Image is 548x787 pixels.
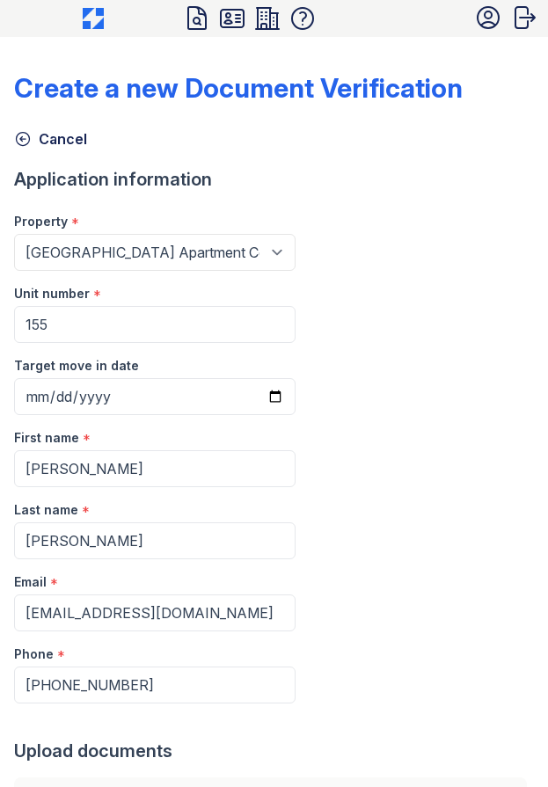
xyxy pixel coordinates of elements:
[14,429,79,447] label: First name
[14,72,463,104] div: Create a new Document Verification
[14,645,54,663] label: Phone
[83,8,104,29] img: CE_Icon_Blue-c292c112584629df590d857e76928e9f676e5b41ef8f769ba2f05ee15b207248.png
[14,128,87,149] a: Cancel
[14,501,78,519] label: Last name
[14,357,139,375] label: Target move in date
[14,739,534,763] div: Upload documents
[14,167,534,192] div: Application information
[14,213,68,230] label: Property
[14,285,90,302] label: Unit number
[14,573,47,591] label: Email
